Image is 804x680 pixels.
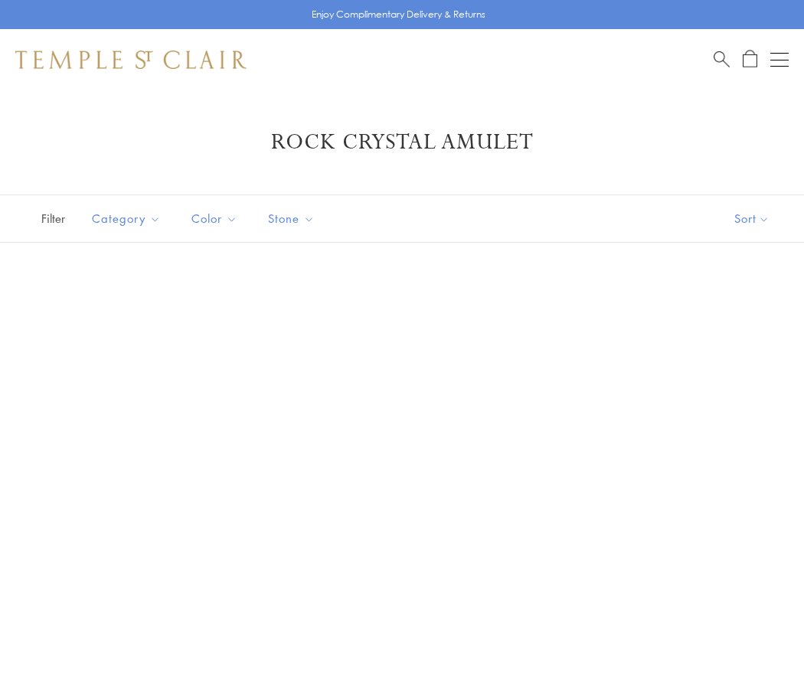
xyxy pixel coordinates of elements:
[714,50,730,69] a: Search
[260,209,326,228] span: Stone
[770,51,789,69] button: Open navigation
[312,7,485,22] p: Enjoy Complimentary Delivery & Returns
[257,201,326,236] button: Stone
[743,50,757,69] a: Open Shopping Bag
[180,201,249,236] button: Color
[700,195,804,242] button: Show sort by
[38,129,766,156] h1: Rock Crystal Amulet
[184,209,249,228] span: Color
[80,201,172,236] button: Category
[15,51,247,69] img: Temple St. Clair
[84,209,172,228] span: Category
